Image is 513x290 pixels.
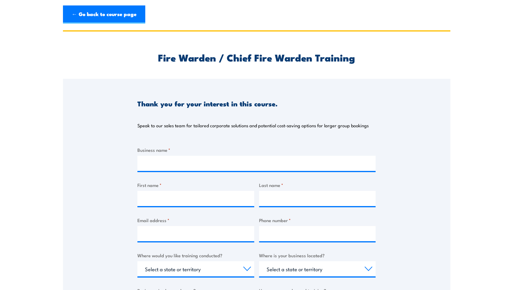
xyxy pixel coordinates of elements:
h2: Fire Warden / Chief Fire Warden Training [137,53,376,62]
label: Business name [137,146,376,153]
label: First name [137,182,254,188]
label: Where would you like training conducted? [137,252,254,259]
label: Phone number [259,217,376,224]
label: Last name [259,182,376,188]
label: Where is your business located? [259,252,376,259]
p: Speak to our sales team for tailored corporate solutions and potential cost-saving options for la... [137,122,369,128]
a: ← Go back to course page [63,5,145,24]
label: Email address [137,217,254,224]
h3: Thank you for your interest in this course. [137,100,278,107]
